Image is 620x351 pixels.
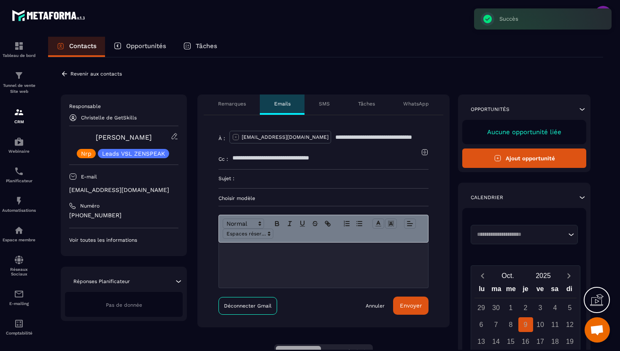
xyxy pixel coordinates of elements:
[14,289,24,299] img: email
[2,312,36,342] a: accountantaccountantComptabilité
[2,189,36,219] a: automationsautomationsAutomatisations
[548,300,563,315] div: 4
[218,175,235,182] p: Sujet :
[14,319,24,329] img: accountant
[2,283,36,312] a: emailemailE-mailing
[14,137,24,147] img: automations
[69,211,178,219] p: [PHONE_NUMBER]
[358,100,375,107] p: Tâches
[218,135,225,142] p: À :
[471,194,503,201] p: Calendrier
[366,302,385,309] a: Annuler
[80,202,100,209] p: Numéro
[518,300,533,315] div: 2
[14,41,24,51] img: formation
[196,42,217,50] p: Tâches
[14,70,24,81] img: formation
[474,317,489,332] div: 6
[563,334,577,349] div: 19
[518,334,533,349] div: 16
[242,134,329,140] p: [EMAIL_ADDRESS][DOMAIN_NAME]
[471,106,509,113] p: Opportunités
[471,225,578,244] div: Search for option
[48,37,105,57] a: Contacts
[471,128,578,136] p: Aucune opportunité liée
[533,283,547,298] div: ve
[490,268,526,283] button: Open months overlay
[547,283,562,298] div: sa
[2,119,36,124] p: CRM
[504,283,518,298] div: me
[319,100,330,107] p: SMS
[105,37,175,57] a: Opportunités
[585,317,610,343] div: Ouvrir le chat
[2,83,36,94] p: Tunnel de vente Site web
[126,42,166,50] p: Opportunités
[504,317,518,332] div: 8
[562,283,577,298] div: di
[2,219,36,248] a: automationsautomationsEspace membre
[474,270,490,281] button: Previous month
[2,178,36,183] p: Planificateur
[462,148,586,168] button: Ajout opportunité
[2,248,36,283] a: social-networksocial-networkRéseaux Sociaux
[489,317,504,332] div: 7
[2,53,36,58] p: Tableau de bord
[2,208,36,213] p: Automatisations
[518,317,533,332] div: 9
[489,283,504,298] div: ma
[2,238,36,242] p: Espace membre
[14,255,24,265] img: social-network
[102,151,165,157] p: Leads VSL ZENSPEAK
[2,160,36,189] a: schedulerschedulerPlanificateur
[69,186,178,194] p: [EMAIL_ADDRESS][DOMAIN_NAME]
[218,195,429,202] p: Choisir modèle
[504,334,518,349] div: 15
[81,151,92,157] p: Nrp
[403,100,429,107] p: WhatsApp
[518,283,533,298] div: je
[474,283,489,298] div: lu
[561,270,577,281] button: Next month
[12,8,88,23] img: logo
[563,317,577,332] div: 12
[533,317,548,332] div: 10
[96,133,152,141] a: [PERSON_NAME]
[2,331,36,335] p: Comptabilité
[2,267,36,276] p: Réseaux Sociaux
[69,103,178,110] p: Responsable
[2,301,36,306] p: E-mailing
[504,300,518,315] div: 1
[489,300,504,315] div: 30
[218,156,228,162] p: Cc :
[81,115,137,121] p: Christelle de GetSkills
[489,334,504,349] div: 14
[393,297,429,315] button: Envoyer
[526,268,561,283] button: Open years overlay
[70,71,122,77] p: Revenir aux contacts
[474,300,489,315] div: 29
[69,42,97,50] p: Contacts
[533,334,548,349] div: 17
[14,166,24,176] img: scheduler
[73,278,130,285] p: Réponses Planificateur
[14,196,24,206] img: automations
[175,37,226,57] a: Tâches
[274,100,291,107] p: Emails
[474,334,489,349] div: 13
[474,230,566,239] input: Search for option
[106,302,142,308] span: Pas de donnée
[81,173,97,180] p: E-mail
[2,130,36,160] a: automationsautomationsWebinaire
[2,64,36,101] a: formationformationTunnel de vente Site web
[533,300,548,315] div: 3
[2,101,36,130] a: formationformationCRM
[2,149,36,154] p: Webinaire
[548,334,563,349] div: 18
[14,107,24,117] img: formation
[2,35,36,64] a: formationformationTableau de bord
[69,237,178,243] p: Voir toutes les informations
[14,225,24,235] img: automations
[218,297,277,315] a: Déconnecter Gmail
[563,300,577,315] div: 5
